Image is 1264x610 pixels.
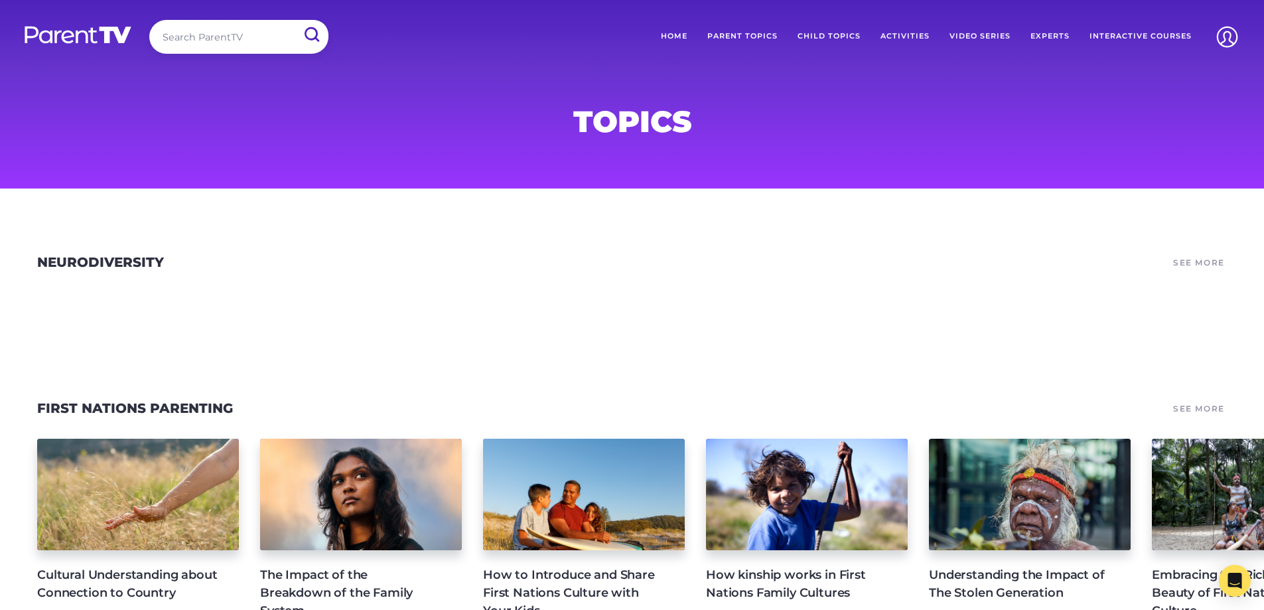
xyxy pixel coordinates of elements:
a: Parent Topics [697,20,788,53]
a: Activities [871,20,940,53]
a: Interactive Courses [1080,20,1202,53]
a: See More [1171,254,1227,272]
h4: Cultural Understanding about Connection to Country [37,566,218,602]
input: Submit [294,20,328,50]
img: parenttv-logo-white.4c85aaf.svg [23,25,133,44]
div: Open Intercom Messenger [1219,565,1251,597]
a: Home [651,20,697,53]
h4: How kinship works in First Nations Family Cultures [706,566,886,602]
input: Search ParentTV [149,20,328,54]
a: Neurodiversity [37,254,164,270]
a: Experts [1020,20,1080,53]
img: Account [1210,20,1244,54]
a: First Nations Parenting [37,400,233,416]
a: See More [1171,399,1227,418]
h1: Topics [313,108,952,135]
a: Child Topics [788,20,871,53]
h4: Understanding the Impact of The Stolen Generation [929,566,1109,602]
a: Video Series [940,20,1020,53]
